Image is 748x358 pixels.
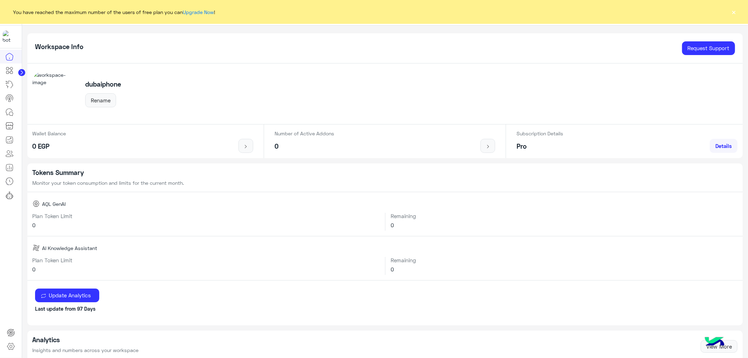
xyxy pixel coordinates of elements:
h5: Tokens Summary [33,169,738,177]
a: View More [701,340,737,353]
h6: Plan Token Limit [33,257,380,263]
p: Insights and numbers across your workspace [33,346,139,354]
button: Rename [85,93,116,107]
img: 1403182699927242 [3,31,15,43]
h6: 0 [33,266,380,272]
h6: Remaining [391,257,737,263]
h5: Pro [517,142,563,150]
a: Upgrade Now [183,9,214,15]
h6: Remaining [391,213,737,219]
img: AQL GenAI [33,200,40,207]
p: Number of Active Addons [275,130,334,137]
h5: Workspace Info [35,43,83,51]
img: update icon [41,293,46,299]
p: Last update from 97 Days [35,305,735,312]
a: Details [710,139,737,153]
p: Subscription Details [517,130,563,137]
button: Update Analytics [35,289,99,303]
h6: 0 [391,222,737,228]
h5: 0 EGP [33,142,66,150]
h5: 0 [275,142,334,150]
h5: Analytics [33,336,139,344]
h6: 0 [33,222,380,228]
h6: Plan Token Limit [33,213,380,219]
img: hulul-logo.png [702,330,727,354]
span: AQL GenAI [42,200,66,208]
a: Request Support [682,41,735,55]
img: workspace-image [33,71,78,116]
span: AI Knowledge Assistant [42,244,97,252]
img: icon [484,144,492,149]
span: Details [715,143,732,149]
span: You have reached the maximum number of the users of free plan you can ! [13,8,215,16]
h5: dubaiphone [85,80,121,88]
p: Wallet Balance [33,130,66,137]
img: AI Knowledge Assistant [33,244,40,251]
img: icon [242,144,250,149]
h6: 0 [391,266,737,272]
span: Update Analytics [46,292,94,298]
p: Monitor your token consumption and limits for the current month. [33,179,738,187]
button: × [730,8,737,15]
